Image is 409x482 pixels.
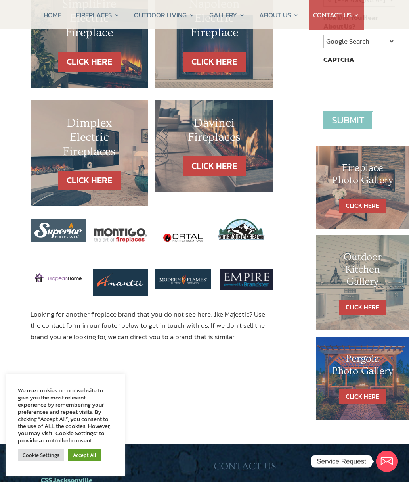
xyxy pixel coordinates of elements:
[323,111,373,129] input: Submit
[339,199,386,213] a: CLICK HERE
[97,285,144,295] a: montigo fireplaces
[218,269,273,290] img: Screen-5-7-2021_34050_PM
[34,273,82,282] img: European
[323,55,354,64] label: CAPTCHA
[218,283,273,293] a: Empire fireplaces
[93,244,148,255] a: montigo fireplaces
[155,250,210,260] a: ortal fireplaces
[183,156,246,177] a: CLICK HERE
[171,116,257,148] h2: Davinci Fireplaces
[18,449,64,461] a: Cookie Settings
[34,274,82,284] a: montigo fireplaces
[31,309,273,343] p: Looking for another fireplace brand that you do not see here, like Majestic? Use the contact form...
[97,273,144,292] img: Amantii_logo_200_white
[46,116,132,163] h2: Dimplex Electric Fireplaces
[34,230,82,240] a: superior fireplaces
[332,162,393,190] h1: Fireplace Photo Gallery
[214,461,368,476] h3: CONTACT US
[183,52,246,72] a: CLICK HERE
[332,251,393,292] h1: Outdoor Kitchen Gallery
[18,387,113,444] div: We use cookies on our website to give you the most relevant experience by remembering your prefer...
[376,451,398,472] a: Email
[218,235,265,245] a: White Mountain Hearth Fireplaces
[93,219,148,252] img: montigo-logo
[159,273,206,285] img: modern-flames-logo-300x73
[339,300,386,315] a: CLICK HERE
[58,52,121,72] a: CLICK HERE
[218,219,265,242] img: white_mountain_hearth_logo
[58,171,121,191] a: CLICK HERE
[68,449,101,461] a: Accept All
[323,13,395,31] label: How Did You Hear About Us?
[34,223,82,238] img: superior_logo_white-
[339,389,386,404] a: CLICK HERE
[332,353,393,381] h1: Pergola Photo Gallery
[159,277,206,288] a: ortal fireplaces
[155,219,210,257] img: ortal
